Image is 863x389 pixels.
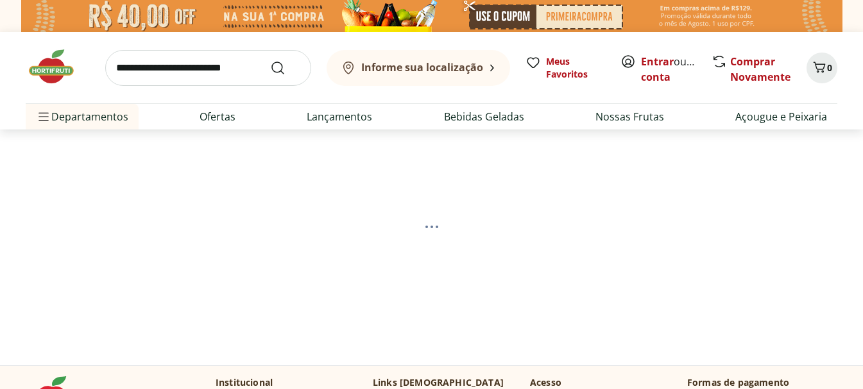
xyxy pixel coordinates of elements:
a: Comprar Novamente [730,54,790,84]
a: Entrar [641,54,674,69]
p: Acesso [530,376,561,389]
a: Criar conta [641,54,712,84]
span: Departamentos [36,101,128,132]
button: Menu [36,101,51,132]
b: Informe sua localização [361,60,483,74]
span: ou [641,54,698,85]
p: Links [DEMOGRAPHIC_DATA] [373,376,504,389]
p: Formas de pagamento [687,376,837,389]
a: Açougue e Peixaria [735,109,827,124]
a: Nossas Frutas [595,109,664,124]
img: Hortifruti [26,47,90,86]
span: 0 [827,62,832,74]
button: Informe sua localização [327,50,510,86]
a: Bebidas Geladas [444,109,524,124]
a: Ofertas [200,109,235,124]
a: Meus Favoritos [525,55,605,81]
p: Institucional [216,376,273,389]
span: Meus Favoritos [546,55,605,81]
button: Carrinho [807,53,837,83]
input: search [105,50,311,86]
button: Submit Search [270,60,301,76]
a: Lançamentos [307,109,372,124]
